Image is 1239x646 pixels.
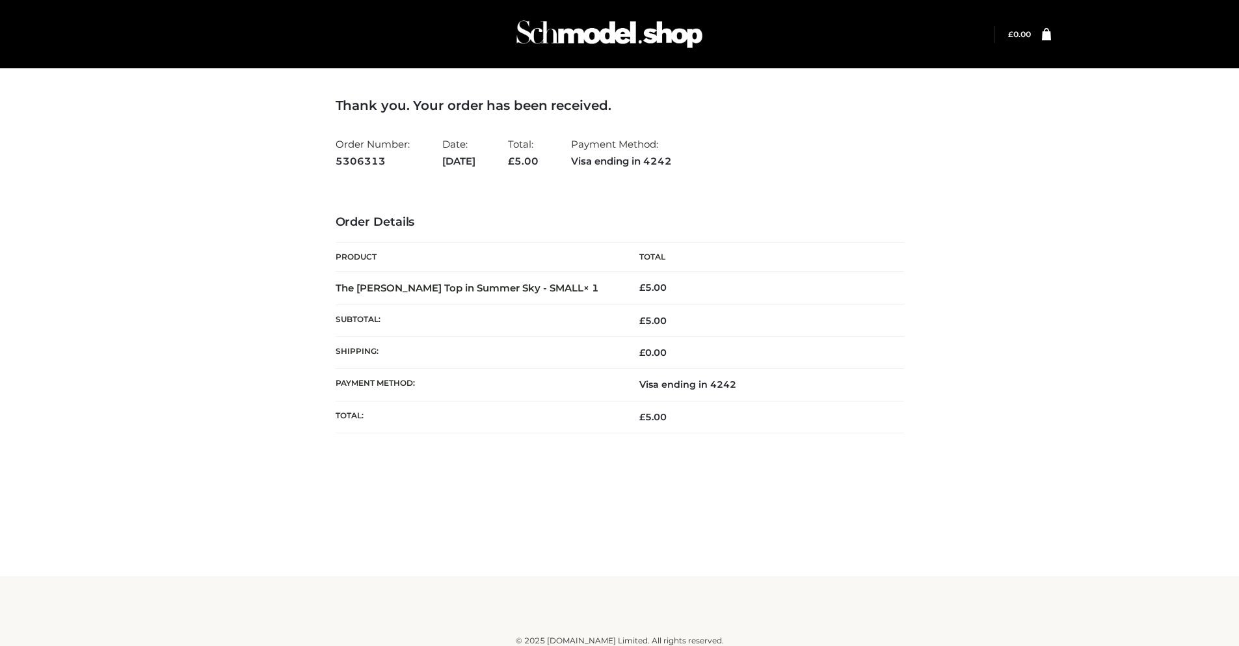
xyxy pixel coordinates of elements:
[639,282,645,293] span: £
[571,133,672,172] li: Payment Method:
[583,282,599,294] strong: × 1
[639,411,645,423] span: £
[620,243,904,272] th: Total
[508,155,539,167] span: 5.00
[571,153,672,170] strong: Visa ending in 4242
[336,369,620,401] th: Payment method:
[639,282,667,293] bdi: 5.00
[336,243,620,272] th: Product
[508,133,539,172] li: Total:
[1008,29,1031,39] bdi: 0.00
[336,98,904,113] h3: Thank you. Your order has been received.
[336,153,410,170] strong: 5306313
[639,315,667,327] span: 5.00
[336,337,620,369] th: Shipping:
[442,153,475,170] strong: [DATE]
[508,155,514,167] span: £
[336,401,620,433] th: Total:
[1008,29,1031,39] a: £0.00
[336,133,410,172] li: Order Number:
[336,304,620,336] th: Subtotal:
[512,8,707,60] img: Schmodel Admin 964
[639,411,667,423] span: 5.00
[620,369,904,401] td: Visa ending in 4242
[639,347,645,358] span: £
[1008,29,1013,39] span: £
[336,282,599,294] strong: The [PERSON_NAME] Top in Summer Sky - SMALL
[639,347,667,358] bdi: 0.00
[336,215,904,230] h3: Order Details
[442,133,475,172] li: Date:
[639,315,645,327] span: £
